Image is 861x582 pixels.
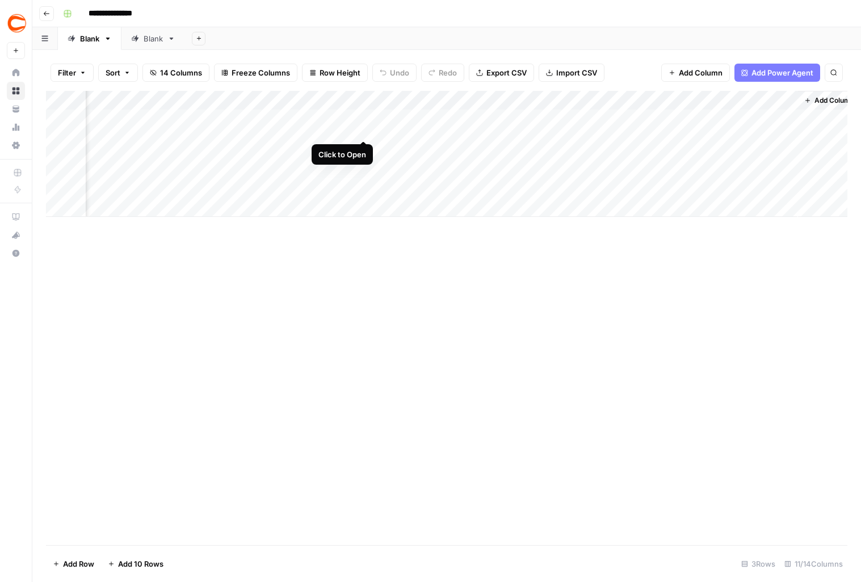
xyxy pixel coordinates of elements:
button: What's new? [7,226,25,244]
button: Row Height [302,64,368,82]
span: Add Column [679,67,723,78]
img: Covers Logo [7,13,27,34]
span: Sort [106,67,120,78]
button: Add Power Agent [734,64,820,82]
a: Your Data [7,100,25,118]
button: Redo [421,64,464,82]
span: Add Row [63,558,94,570]
button: Help + Support [7,244,25,262]
span: Add Column [814,95,854,106]
span: Redo [439,67,457,78]
span: Freeze Columns [232,67,290,78]
div: Blank [144,33,163,44]
button: Sort [98,64,138,82]
span: Row Height [320,67,360,78]
button: Freeze Columns [214,64,297,82]
a: Blank [58,27,121,50]
div: What's new? [7,227,24,244]
span: Filter [58,67,76,78]
button: Export CSV [469,64,534,82]
button: Filter [51,64,94,82]
span: Export CSV [486,67,527,78]
span: Add 10 Rows [118,558,163,570]
button: Add 10 Rows [101,555,170,573]
button: 14 Columns [142,64,209,82]
div: Click to Open [318,149,366,160]
a: Home [7,64,25,82]
a: Browse [7,82,25,100]
a: Usage [7,118,25,136]
button: Workspace: Covers [7,9,25,37]
span: Import CSV [556,67,597,78]
button: Add Row [46,555,101,573]
span: 14 Columns [160,67,202,78]
a: Settings [7,136,25,154]
a: AirOps Academy [7,208,25,226]
button: Import CSV [539,64,604,82]
div: 11/14 Columns [780,555,847,573]
div: 3 Rows [737,555,780,573]
a: Blank [121,27,185,50]
span: Undo [390,67,409,78]
div: Blank [80,33,99,44]
span: Add Power Agent [751,67,813,78]
button: Undo [372,64,417,82]
button: Add Column [800,93,859,108]
button: Add Column [661,64,730,82]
